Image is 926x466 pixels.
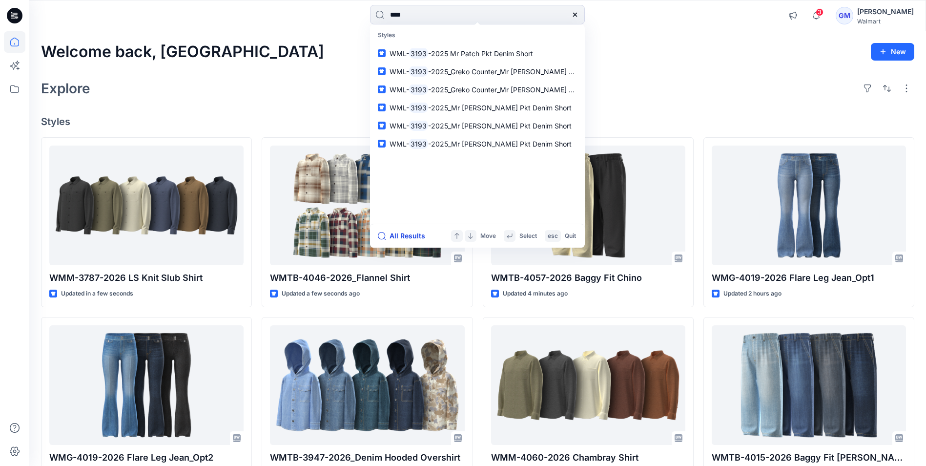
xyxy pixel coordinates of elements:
[390,85,409,94] span: WML-
[491,146,685,265] a: WMTB-4057-2026 Baggy Fit Chino
[428,122,572,130] span: -2025_Mr [PERSON_NAME] Pkt Denim Short
[49,325,244,445] a: WMG-4019-2026 Flare Leg Jean_Opt2
[816,8,823,16] span: 3
[712,271,906,285] p: WMG-4019-2026 Flare Leg Jean_Opt1
[409,102,428,113] mark: 3193
[548,231,558,241] p: esc
[409,138,428,149] mark: 3193
[491,271,685,285] p: WMTB-4057-2026 Baggy Fit Chino
[372,81,583,99] a: WML-3193-2025_Greko Counter_Mr [PERSON_NAME] Pkt Denim Short
[565,231,576,241] p: Quit
[428,85,620,94] span: -2025_Greko Counter_Mr [PERSON_NAME] Pkt Denim Short
[491,451,685,465] p: WMM-4060-2026 Chambray Shirt
[372,63,583,81] a: WML-3193-2025_Greko Counter_Mr [PERSON_NAME] Pkt Denim Short
[712,451,906,465] p: WMTB-4015-2026 Baggy Fit [PERSON_NAME]-Opt 1A
[519,231,537,241] p: Select
[390,140,409,148] span: WML-
[372,26,583,44] p: Styles
[503,289,568,299] p: Updated 4 minutes ago
[857,18,914,25] div: Walmart
[390,67,409,76] span: WML-
[390,49,409,58] span: WML-
[270,271,464,285] p: WMTB-4046-2026_Flannel Shirt
[409,84,428,95] mark: 3193
[270,146,464,265] a: WMTB-4046-2026_Flannel Shirt
[480,231,496,241] p: Move
[49,146,244,265] a: WMM-3787-2026 LS Knit Slub Shirt
[49,451,244,465] p: WMG-4019-2026 Flare Leg Jean_Opt2
[372,99,583,117] a: WML-3193-2025_Mr [PERSON_NAME] Pkt Denim Short
[836,7,853,24] div: GM
[282,289,360,299] p: Updated a few seconds ago
[428,104,572,112] span: -2025_Mr [PERSON_NAME] Pkt Denim Short
[428,67,620,76] span: -2025_Greko Counter_Mr [PERSON_NAME] Pkt Denim Short
[61,289,133,299] p: Updated in a few seconds
[428,49,533,58] span: -2025 Mr Patch Pkt Denim Short
[409,48,428,59] mark: 3193
[372,44,583,63] a: WML-3193-2025 Mr Patch Pkt Denim Short
[871,43,914,61] button: New
[270,451,464,465] p: WMTB-3947-2026_Denim Hooded Overshirt
[49,271,244,285] p: WMM-3787-2026 LS Knit Slub Shirt
[712,146,906,265] a: WMG-4019-2026 Flare Leg Jean_Opt1
[491,325,685,445] a: WMM-4060-2026 Chambray Shirt
[409,66,428,77] mark: 3193
[270,325,464,445] a: WMTB-3947-2026_Denim Hooded Overshirt
[378,230,432,242] button: All Results
[409,120,428,131] mark: 3193
[41,116,914,127] h4: Styles
[41,43,324,61] h2: Welcome back, [GEOGRAPHIC_DATA]
[372,117,583,135] a: WML-3193-2025_Mr [PERSON_NAME] Pkt Denim Short
[390,104,409,112] span: WML-
[428,140,572,148] span: -2025_Mr [PERSON_NAME] Pkt Denim Short
[723,289,782,299] p: Updated 2 hours ago
[41,81,90,96] h2: Explore
[390,122,409,130] span: WML-
[712,325,906,445] a: WMTB-4015-2026 Baggy Fit Jean-Opt 1A
[372,135,583,153] a: WML-3193-2025_Mr [PERSON_NAME] Pkt Denim Short
[857,6,914,18] div: [PERSON_NAME]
